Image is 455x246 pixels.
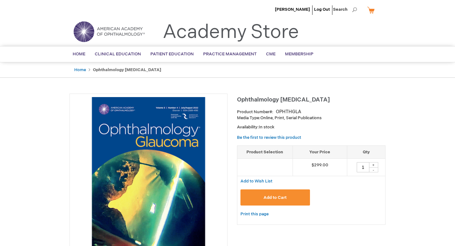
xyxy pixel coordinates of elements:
strong: Ophthalmology [MEDICAL_DATA] [93,67,161,72]
p: Online, Print, Serial Publications [237,115,385,121]
strong: Media Type: [237,115,260,120]
th: Qty [347,145,385,159]
strong: Product Number [237,109,273,114]
span: Search [333,3,357,16]
a: Add to Wish List [240,178,272,184]
a: Academy Store [163,21,299,44]
input: Qty [357,162,369,172]
span: Practice Management [203,52,257,57]
th: Your Price [293,145,347,159]
div: + [369,162,378,168]
span: Membership [285,52,313,57]
a: Home [74,67,86,72]
a: [PERSON_NAME] [275,7,310,12]
span: CME [266,52,276,57]
span: In stock [259,125,274,130]
a: Print this page [240,210,269,218]
th: Product Selection [237,145,293,159]
td: $299.00 [293,159,347,176]
div: - [369,167,378,172]
a: Be the first to review this product [237,135,301,140]
span: Patient Education [150,52,194,57]
button: Add to Cart [240,189,310,206]
p: Availability: [237,124,385,130]
a: Log Out [314,7,330,12]
span: Clinical Education [95,52,141,57]
span: Ophthalmology [MEDICAL_DATA] [237,96,330,103]
div: OPHTHGLA [276,109,301,115]
span: Home [73,52,85,57]
span: Add to Cart [264,195,287,200]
